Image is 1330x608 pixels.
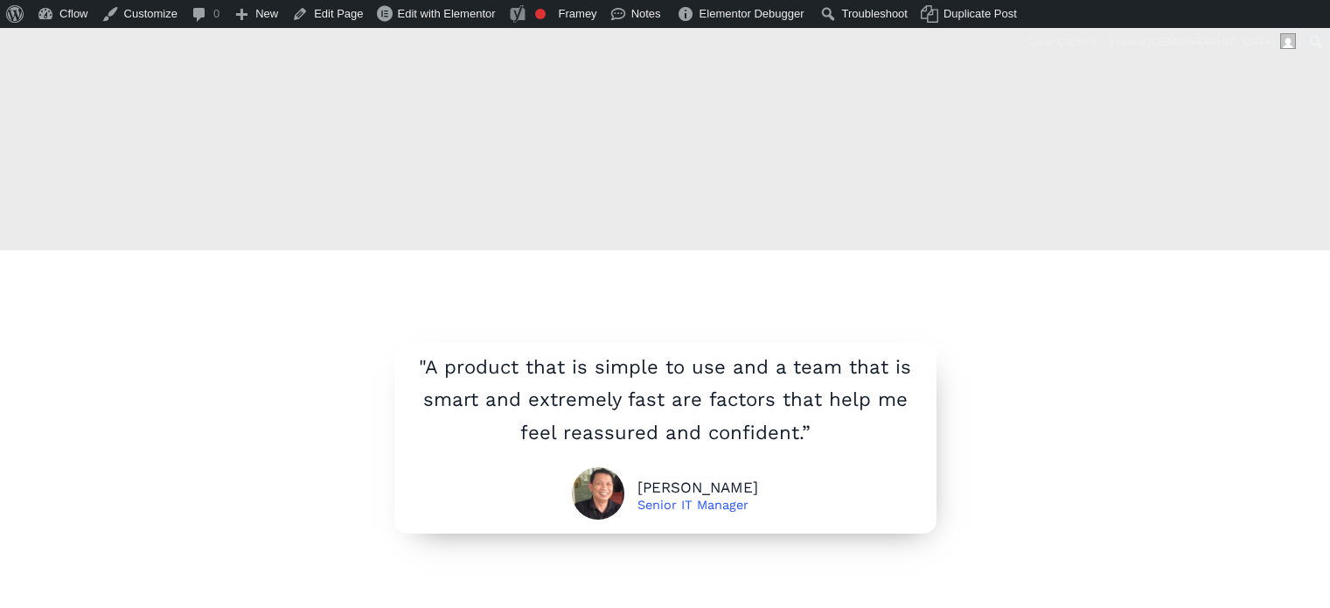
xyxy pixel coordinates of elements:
[637,477,758,500] div: [PERSON_NAME]
[572,467,624,520] img: ronald tibay
[637,500,758,512] div: Senior IT Manager
[1104,28,1303,56] a: Howdy,
[1018,28,1104,56] div: Clear Caches
[1148,35,1275,48] span: [DEMOGRAPHIC_DATA]
[416,351,915,450] div: "A product that is simple to use and a team that is smart and extremely fast are factors that hel...
[398,7,496,20] span: Edit with Elementor
[115,80,1216,212] iframe: Select a Date & Time - Calendly
[535,9,546,19] div: Needs improvement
